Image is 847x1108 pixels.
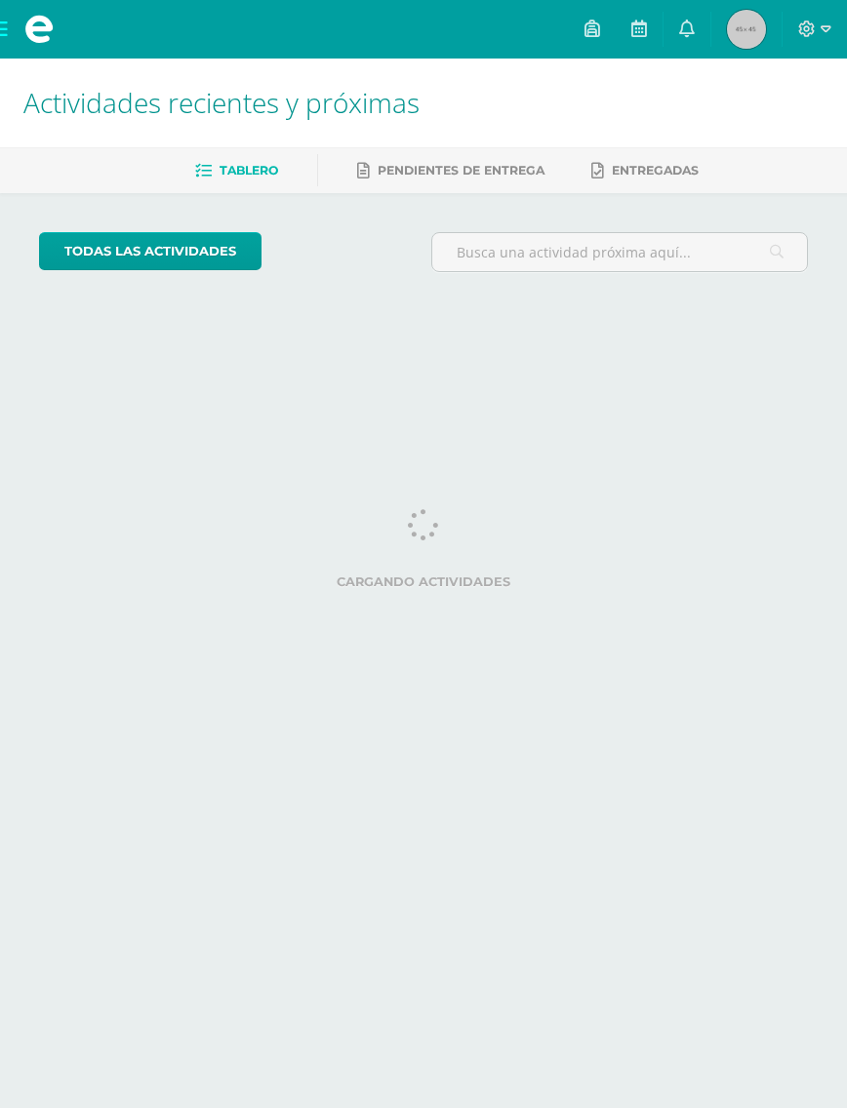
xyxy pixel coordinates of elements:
input: Busca una actividad próxima aquí... [432,233,807,271]
a: todas las Actividades [39,232,262,270]
span: Entregadas [612,163,699,178]
a: Tablero [195,155,278,186]
img: 45x45 [727,10,766,49]
label: Cargando actividades [39,574,808,589]
a: Pendientes de entrega [357,155,544,186]
a: Entregadas [591,155,699,186]
span: Tablero [220,163,278,178]
span: Actividades recientes y próximas [23,84,420,121]
span: Pendientes de entrega [378,163,544,178]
